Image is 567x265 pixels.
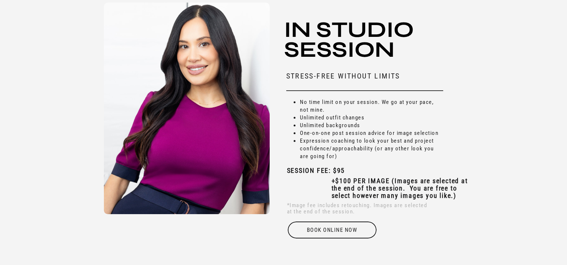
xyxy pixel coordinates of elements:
[287,202,431,216] h3: *Image fee includes retouching. Images are selected at the end of the session.
[287,222,377,238] a: Book online Now
[300,122,443,129] li: Unlimited backgrounds
[457,25,498,38] a: Outdoor Portrait (i.e. Senior, Family)
[286,72,439,84] h1: Stress-Free without Limits
[300,137,443,160] li: Expression coaching to look your best and project confidence/approachability (or any other look y...
[296,10,327,17] a: HOME
[444,10,475,17] a: CONTACT
[405,10,436,17] a: ABOUT US
[300,98,443,114] li: No time limit on your session. We go at your pace, not mine.
[300,114,443,122] li: Unlimited outfit changes
[332,10,396,17] a: PORTFOLIO & PRICING
[300,129,443,137] li: One-on-one post session advice for image selection
[332,177,468,199] b: +$100 PER IMAGE (Images are selected at the end of the session. You are free to select however ma...
[477,10,496,17] a: BLOG
[284,20,461,62] h3: In Studio SEssion
[287,167,345,174] b: SESSION FEE: $95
